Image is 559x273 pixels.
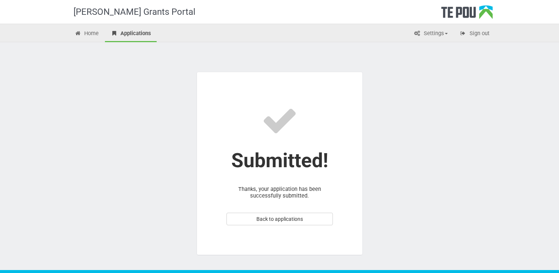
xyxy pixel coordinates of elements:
a: Sign out [454,26,495,42]
div: Te Pou Logo [441,5,493,24]
a: Applications [105,26,157,42]
a: Home [69,26,105,42]
section: Thanks, your application has been successfully submitted. [197,72,363,255]
a: Back to applications [226,213,333,225]
a: Settings [408,26,453,42]
div: Submitted! [226,157,333,164]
